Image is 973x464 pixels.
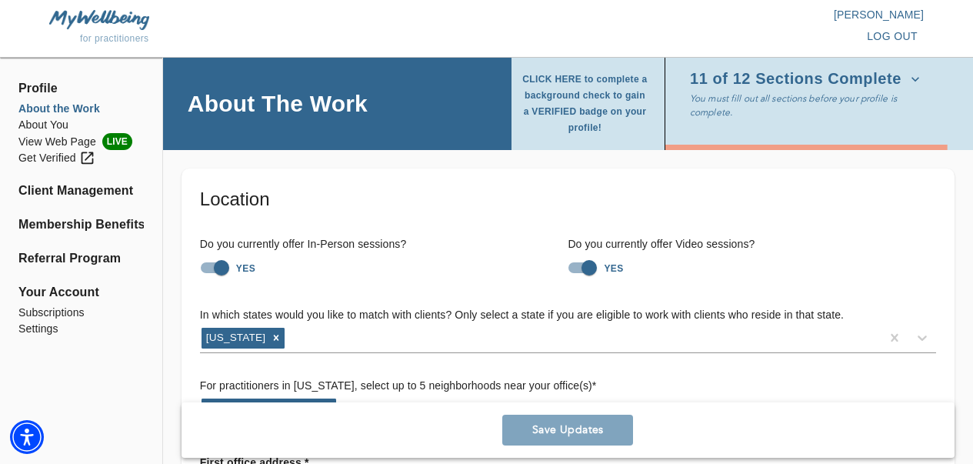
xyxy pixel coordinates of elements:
[690,72,920,87] span: 11 of 12 Sections Complete
[200,236,568,253] h6: Do you currently offer In-Person sessions?
[18,101,144,117] a: About the Work
[690,67,926,92] button: 11 of 12 Sections Complete
[861,22,924,51] button: log out
[200,378,936,395] h6: For practitioners in [US_STATE], select up to 5 neighborhoods near your office(s) *
[80,33,149,44] span: for practitioners
[18,182,144,200] a: Client Management
[18,249,144,268] a: Referral Program
[18,150,95,166] div: Get Verified
[188,89,368,118] h4: About The Work
[521,67,655,141] button: CLICK HERE to complete a background check to gain a VERIFIED badge on your profile!
[568,236,936,253] h6: Do you currently offer Video sessions?
[236,263,255,274] strong: YES
[18,321,144,337] a: Settings
[102,133,132,150] span: LIVE
[690,92,930,119] p: You must fill out all sections before your profile is complete.
[18,79,144,98] span: Profile
[10,420,44,454] div: Accessibility Menu
[202,399,319,419] div: [GEOGRAPHIC_DATA]
[200,307,936,324] h6: In which states would you like to match with clients? Only select a state if you are eligible to ...
[18,150,144,166] a: Get Verified
[487,7,925,22] p: [PERSON_NAME]
[18,305,144,321] a: Subscriptions
[200,187,936,212] h5: Location
[49,10,149,29] img: MyWellbeing
[18,283,144,302] span: Your Account
[18,117,144,133] a: About You
[867,27,918,46] span: log out
[18,215,144,234] a: Membership Benefits
[521,72,649,136] span: CLICK HERE to complete a background check to gain a VERIFIED badge on your profile!
[18,133,144,150] li: View Web Page
[202,328,268,348] div: [US_STATE]
[604,263,623,274] strong: YES
[18,133,144,150] a: View Web PageLIVE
